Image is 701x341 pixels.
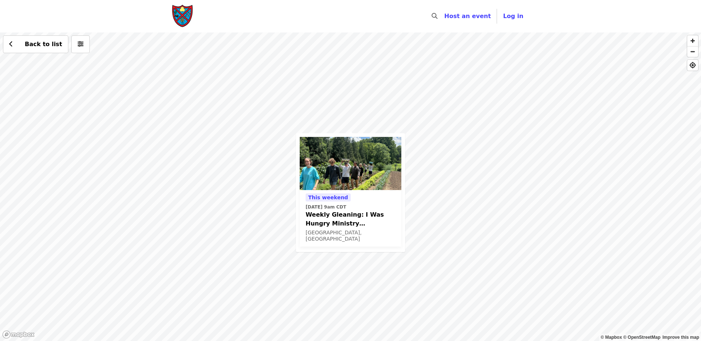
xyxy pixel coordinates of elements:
a: OpenStreetMap [623,335,660,340]
input: Search [442,7,448,25]
time: [DATE] 9am CDT [306,204,346,210]
span: Back to list [25,41,62,48]
button: Log in [497,9,529,24]
button: Zoom In [687,35,698,46]
a: Mapbox [601,335,622,340]
button: Zoom Out [687,46,698,57]
i: search icon [432,13,438,20]
span: This weekend [308,194,348,200]
i: chevron-left icon [9,41,13,48]
span: Log in [503,13,523,20]
a: See details for "Weekly Gleaning: I Was Hungry Ministry (Antioch, TN)" [300,137,401,247]
a: Mapbox logo [2,330,35,339]
button: More filters (0 selected) [71,35,90,53]
div: [GEOGRAPHIC_DATA], [GEOGRAPHIC_DATA] [306,230,395,242]
button: Back to list [3,35,68,53]
i: sliders-h icon [78,41,84,48]
img: Society of St. Andrew - Home [172,4,194,28]
button: Find My Location [687,60,698,70]
a: Map feedback [663,335,699,340]
a: Host an event [444,13,491,20]
img: Weekly Gleaning: I Was Hungry Ministry (Antioch, TN) organized by Society of St. Andrew [300,137,401,190]
span: Weekly Gleaning: I Was Hungry Ministry ([GEOGRAPHIC_DATA], [GEOGRAPHIC_DATA]) [306,210,395,228]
